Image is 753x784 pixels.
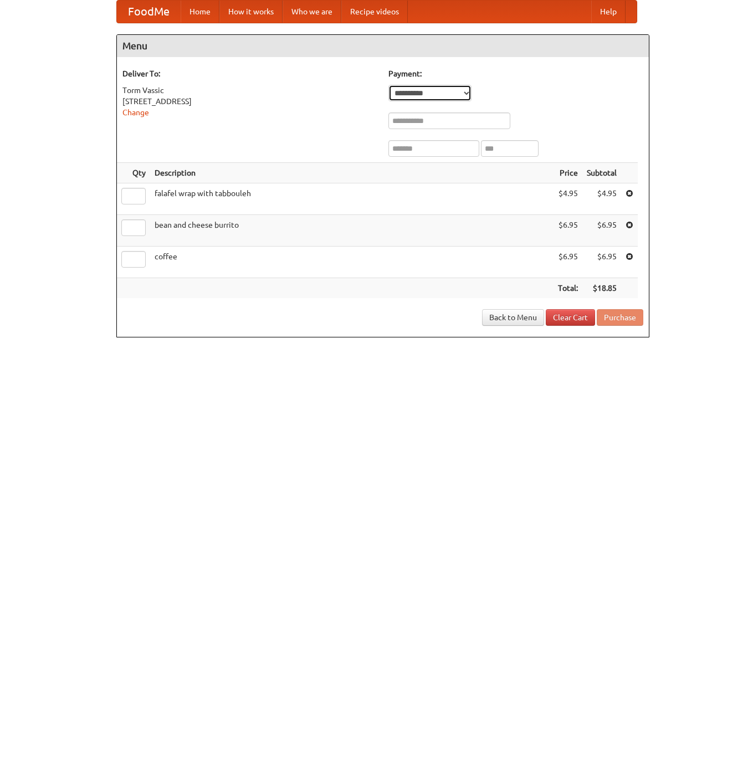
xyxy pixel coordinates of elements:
a: Home [181,1,219,23]
td: $6.95 [582,215,621,247]
td: $6.95 [554,215,582,247]
td: $4.95 [582,183,621,215]
a: Help [591,1,626,23]
div: Torm Vassic [122,85,377,96]
a: How it works [219,1,283,23]
a: Back to Menu [482,309,544,326]
th: Total: [554,278,582,299]
th: Price [554,163,582,183]
a: Change [122,108,149,117]
th: $18.85 [582,278,621,299]
td: falafel wrap with tabbouleh [150,183,554,215]
td: bean and cheese burrito [150,215,554,247]
h5: Deliver To: [122,68,377,79]
button: Purchase [597,309,643,326]
a: Clear Cart [546,309,595,326]
h4: Menu [117,35,649,57]
td: $6.95 [554,247,582,278]
th: Subtotal [582,163,621,183]
a: Recipe videos [341,1,408,23]
td: $6.95 [582,247,621,278]
a: Who we are [283,1,341,23]
td: $4.95 [554,183,582,215]
h5: Payment: [388,68,643,79]
th: Description [150,163,554,183]
td: coffee [150,247,554,278]
div: [STREET_ADDRESS] [122,96,377,107]
th: Qty [117,163,150,183]
a: FoodMe [117,1,181,23]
